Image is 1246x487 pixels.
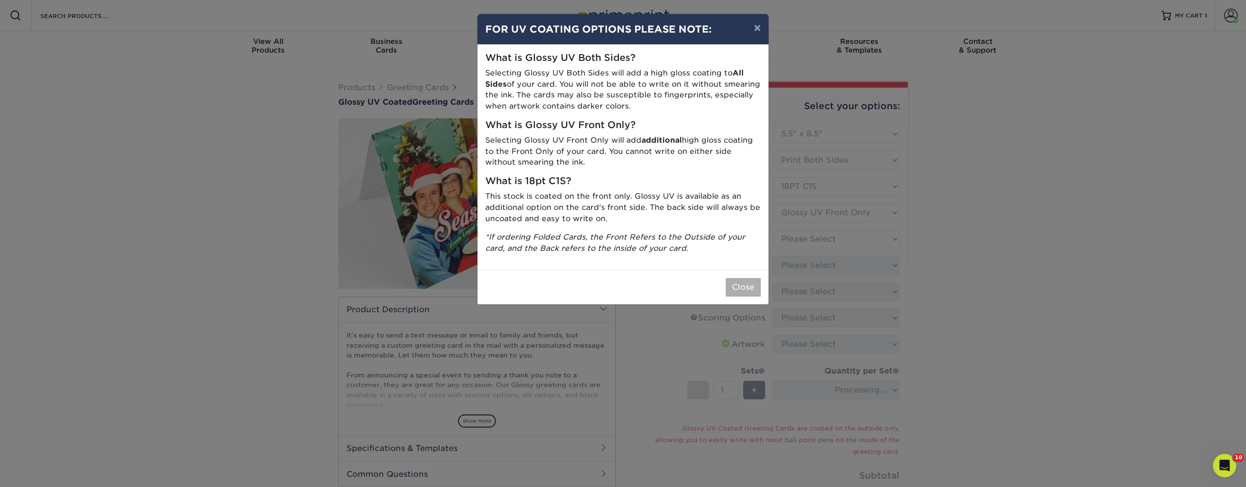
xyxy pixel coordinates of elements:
strong: additional [641,135,682,145]
h5: What is Glossy UV Both Sides? [485,53,761,64]
iframe: Intercom live chat [1213,454,1236,477]
h5: What is Glossy UV Front Only? [485,120,761,131]
p: This stock is coated on the front only. Glossy UV is available as an additional option on the car... [485,191,761,224]
h5: What is 18pt C1S? [485,176,761,187]
i: *If ordering Folded Cards, the Front Refers to the Outside of your card, and the Back refers to t... [485,232,745,253]
strong: All Sides [485,68,744,89]
p: Selecting Glossy UV Both Sides will add a high gloss coating to of your card. You will not be abl... [485,68,761,112]
button: Close [726,278,761,297]
p: Selecting Glossy UV Front Only will add high gloss coating to the Front Only of your card. You ca... [485,135,761,168]
span: 10 [1233,454,1244,462]
button: × [746,14,769,41]
h4: FOR UV COATING OPTIONS PLEASE NOTE: [485,22,761,37]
